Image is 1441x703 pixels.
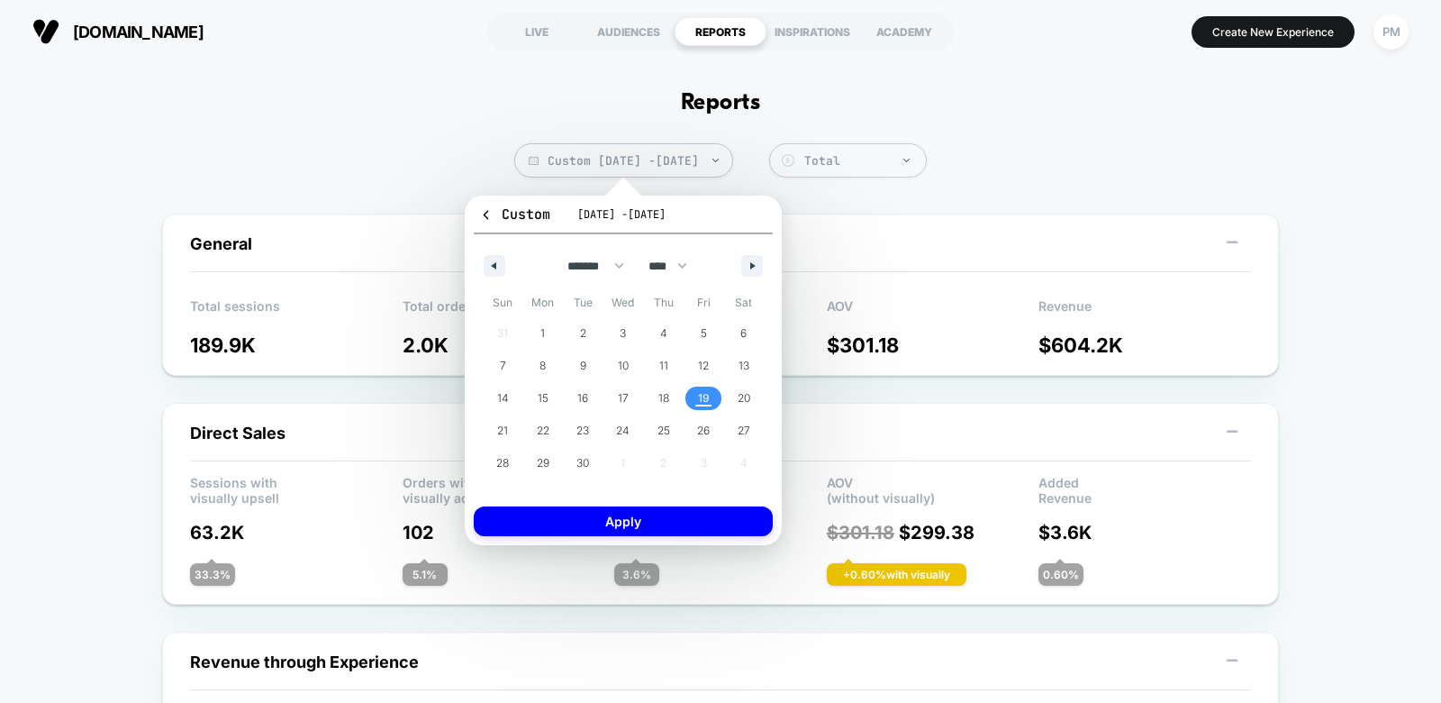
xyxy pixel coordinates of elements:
span: 5 [701,317,707,350]
button: 18 [643,382,684,415]
button: 14 [483,382,523,415]
span: Thu [643,288,684,317]
button: Custom[DATE] -[DATE] [474,205,773,234]
span: General [190,234,252,253]
button: 4 [643,317,684,350]
img: end [712,159,719,162]
button: 17 [603,382,644,415]
span: Sun [483,288,523,317]
span: 2 [580,317,586,350]
button: Apply [474,507,773,536]
div: ACADEMY [858,17,950,46]
button: 1 [523,317,564,350]
span: Direct Sales [190,424,285,443]
span: 23 [576,415,589,447]
span: 29 [537,447,549,479]
button: 22 [523,415,564,447]
button: 7 [483,350,523,382]
button: 28 [483,447,523,479]
span: Tue [563,288,603,317]
p: Revenue [1038,298,1251,325]
p: $ 301.18 [827,333,1039,357]
span: Sat [723,288,764,317]
span: 27 [738,415,750,447]
span: 4 [660,317,667,350]
span: 24 [616,415,630,447]
div: 3.6 % [614,563,659,586]
button: [DOMAIN_NAME] [27,17,209,46]
span: 12 [698,350,709,382]
span: Custom [DATE] - [DATE] [514,143,733,178]
h1: Reports [681,90,760,116]
button: 6 [723,317,764,350]
p: 189.9K [190,333,403,357]
span: [DOMAIN_NAME] [73,23,204,41]
div: 33.3 % [190,563,235,586]
div: PM [1373,14,1409,50]
button: 27 [723,415,764,447]
button: 16 [563,382,603,415]
span: [DATE] - [DATE] [577,207,666,222]
p: $ 604.2K [1038,333,1251,357]
button: 24 [603,415,644,447]
p: Added Revenue [1038,475,1251,502]
button: 21 [483,415,523,447]
div: + 0.60 % with visually [827,563,966,586]
button: 29 [523,447,564,479]
p: Sessions with visually upsell [190,475,403,502]
button: 8 [523,350,564,382]
button: PM [1368,14,1414,50]
button: 12 [684,350,724,382]
p: Total sessions [190,298,403,325]
span: 11 [659,350,668,382]
button: 5 [684,317,724,350]
span: 25 [657,415,670,447]
button: 30 [563,447,603,479]
div: 5.1 % [403,563,448,586]
tspan: $ [785,156,790,165]
span: Revenue through Experience [190,653,419,671]
p: 102 [403,522,615,543]
p: $ 299.38 [827,522,1039,543]
span: 14 [497,382,509,415]
span: 28 [496,447,509,479]
div: 0.60 % [1038,563,1083,586]
img: calendar [529,156,539,165]
span: 19 [698,382,710,415]
button: 15 [523,382,564,415]
p: Total orders [403,298,615,325]
div: INSPIRATIONS [766,17,858,46]
span: 26 [697,415,710,447]
button: 13 [723,350,764,382]
span: 9 [580,350,586,382]
span: Wed [603,288,644,317]
span: 3 [620,317,626,350]
button: 3 [603,317,644,350]
img: Visually logo [32,18,59,45]
p: $ 3.6K [1038,522,1251,543]
span: Custom [479,205,550,224]
span: 8 [539,350,546,382]
button: 10 [603,350,644,382]
span: 17 [618,382,629,415]
p: 2.0K [403,333,615,357]
span: 13 [739,350,749,382]
p: 63.2K [190,522,403,543]
button: 9 [563,350,603,382]
p: AOV (without visually) [827,475,1039,502]
button: 2 [563,317,603,350]
p: AOV [827,298,1039,325]
span: $ 301.18 [827,522,894,543]
button: 25 [643,415,684,447]
div: LIVE [491,17,583,46]
div: AUDIENCES [583,17,675,46]
span: 7 [500,350,506,382]
span: Fri [684,288,724,317]
span: 20 [738,382,750,415]
span: 1 [540,317,545,350]
button: 11 [643,350,684,382]
button: 19 [684,382,724,415]
span: 16 [577,382,588,415]
button: 26 [684,415,724,447]
span: 21 [497,415,508,447]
